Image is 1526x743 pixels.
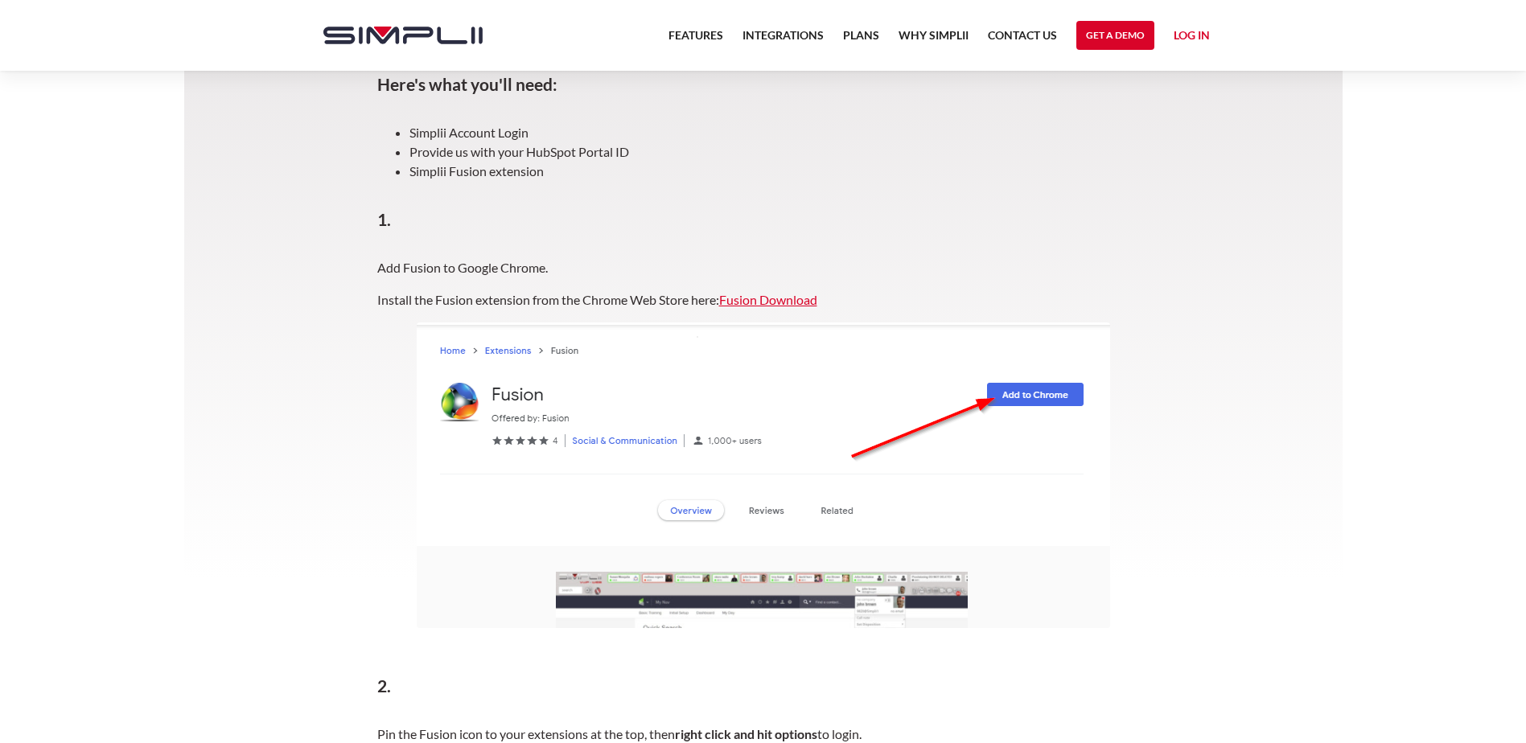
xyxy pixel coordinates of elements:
a: Log in [1174,26,1210,50]
a: Contact US [988,26,1057,55]
li: Simplii Account Login [409,123,1150,142]
p: Add Fusion to Google Chrome. [377,258,1150,277]
a: Plans [843,26,879,55]
img: Simplii [323,27,483,44]
h4: Here's what you'll need: [377,75,1150,94]
h4: 2. [377,676,1150,696]
p: Install the Fusion extension from the Chrome Web Store here: [377,290,1150,310]
li: Provide us with your HubSpot Portal ID [409,142,1150,162]
h4: 1. [377,210,1150,229]
strong: right click and hit options [675,726,817,741]
a: Features [668,26,723,55]
li: Simplii Fusion extension [409,162,1150,181]
a: Fusion Download [719,292,817,307]
a: Integrations [742,26,824,55]
a: Why Simplii [899,26,969,55]
p: ‍ [377,628,1150,647]
a: Get a Demo [1076,21,1154,50]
